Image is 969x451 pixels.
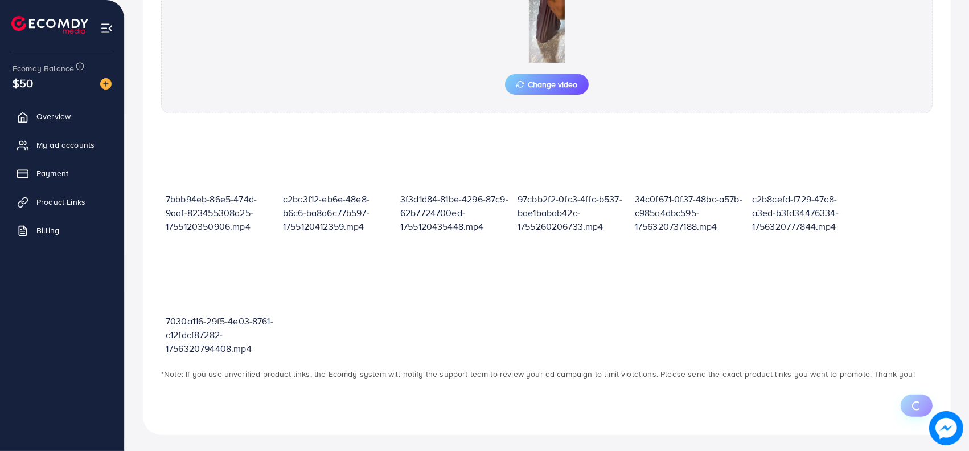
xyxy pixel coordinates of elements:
[36,225,59,236] span: Billing
[13,75,33,91] span: $50
[166,314,274,355] p: 7030a116-29f5-4e03-8761-c12fdcf87282-1756320794408.mp4
[9,133,116,156] a: My ad accounts
[36,139,95,151] span: My ad accounts
[9,219,116,242] a: Billing
[100,78,112,90] img: image
[9,162,116,185] a: Payment
[9,105,116,128] a: Overview
[161,367,933,381] p: *Note: If you use unverified product links, the Ecomdy system will notify the support team to rev...
[9,190,116,213] a: Product Links
[400,192,508,233] p: 3f3d1d84-81be-4296-87c9-62b7724700ed-1755120435448.mp4
[36,168,68,179] span: Payment
[283,192,391,233] p: c2bc3f12-eb6e-48e8-b6c6-ba8a6c77b597-1755120412359.mp4
[36,196,85,208] span: Product Links
[929,411,963,445] img: image
[516,80,577,88] span: Change video
[166,192,274,233] p: 7bbb94eb-86e5-474d-9aaf-823455308a25-1755120350906.mp4
[11,16,88,34] img: logo
[100,22,113,35] img: menu
[36,111,71,122] span: Overview
[13,63,74,74] span: Ecomdy Balance
[505,74,589,95] button: Change video
[752,192,860,233] p: c2b8cefd-f729-47c8-a3ed-b3fd34476334-1756320777844.mp4
[518,192,626,233] p: 97cbb2f2-0fc3-4ffc-b537-bae1babab42c-1755260206733.mp4
[635,192,743,233] p: 34c0f671-0f37-48bc-a57b-c985a4dbc595-1756320737188.mp4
